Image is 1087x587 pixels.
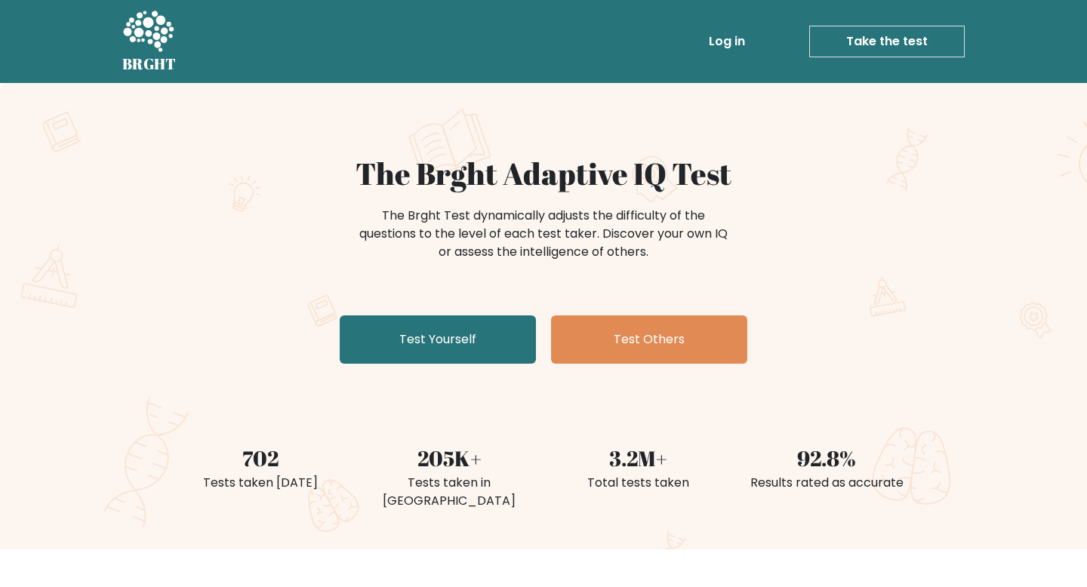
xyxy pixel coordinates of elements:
h1: The Brght Adaptive IQ Test [175,155,912,192]
a: Test Others [551,315,747,364]
div: Tests taken [DATE] [175,474,346,492]
div: Tests taken in [GEOGRAPHIC_DATA] [364,474,534,510]
div: Results rated as accurate [741,474,912,492]
a: BRGHT [122,6,177,77]
div: 702 [175,442,346,474]
a: Test Yourself [340,315,536,364]
a: Take the test [809,26,965,57]
a: Log in [703,26,751,57]
div: The Brght Test dynamically adjusts the difficulty of the questions to the level of each test take... [355,207,732,261]
div: 92.8% [741,442,912,474]
div: 205K+ [364,442,534,474]
div: 3.2M+ [553,442,723,474]
div: Total tests taken [553,474,723,492]
h5: BRGHT [122,55,177,73]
